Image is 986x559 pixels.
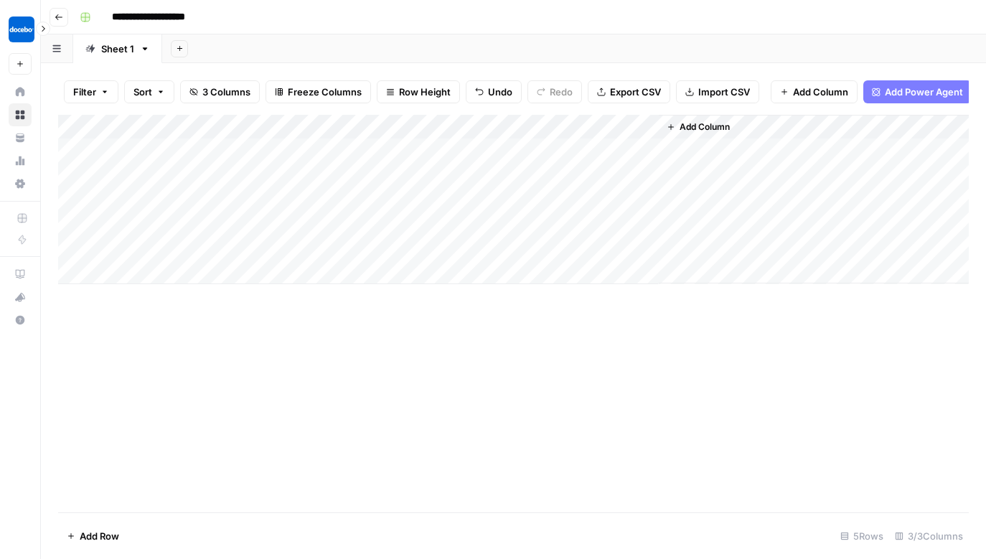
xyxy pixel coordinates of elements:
a: Sheet 1 [73,34,162,63]
img: Docebo Logo [9,17,34,42]
a: Your Data [9,126,32,149]
button: Import CSV [676,80,759,103]
button: Freeze Columns [266,80,371,103]
button: Filter [64,80,118,103]
div: Sheet 1 [101,42,134,56]
span: Add Column [680,121,730,133]
button: Redo [527,80,582,103]
button: Export CSV [588,80,670,103]
span: Add Column [793,85,848,99]
button: Help + Support [9,309,32,332]
span: 3 Columns [202,85,250,99]
span: Freeze Columns [288,85,362,99]
button: Workspace: Docebo [9,11,32,47]
div: 3/3 Columns [889,525,969,548]
span: Add Power Agent [885,85,963,99]
span: Row Height [399,85,451,99]
span: Export CSV [610,85,661,99]
span: Sort [133,85,152,99]
button: Sort [124,80,174,103]
a: AirOps Academy [9,263,32,286]
span: Add Row [80,529,119,543]
button: 3 Columns [180,80,260,103]
button: What's new? [9,286,32,309]
div: What's new? [9,286,31,308]
button: Undo [466,80,522,103]
button: Add Column [661,118,736,136]
a: Usage [9,149,32,172]
span: Import CSV [698,85,750,99]
div: 5 Rows [835,525,889,548]
button: Add Power Agent [863,80,972,103]
span: Redo [550,85,573,99]
button: Add Column [771,80,858,103]
button: Add Row [58,525,128,548]
a: Settings [9,172,32,195]
a: Browse [9,103,32,126]
span: Undo [488,85,512,99]
button: Row Height [377,80,460,103]
a: Home [9,80,32,103]
span: Filter [73,85,96,99]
